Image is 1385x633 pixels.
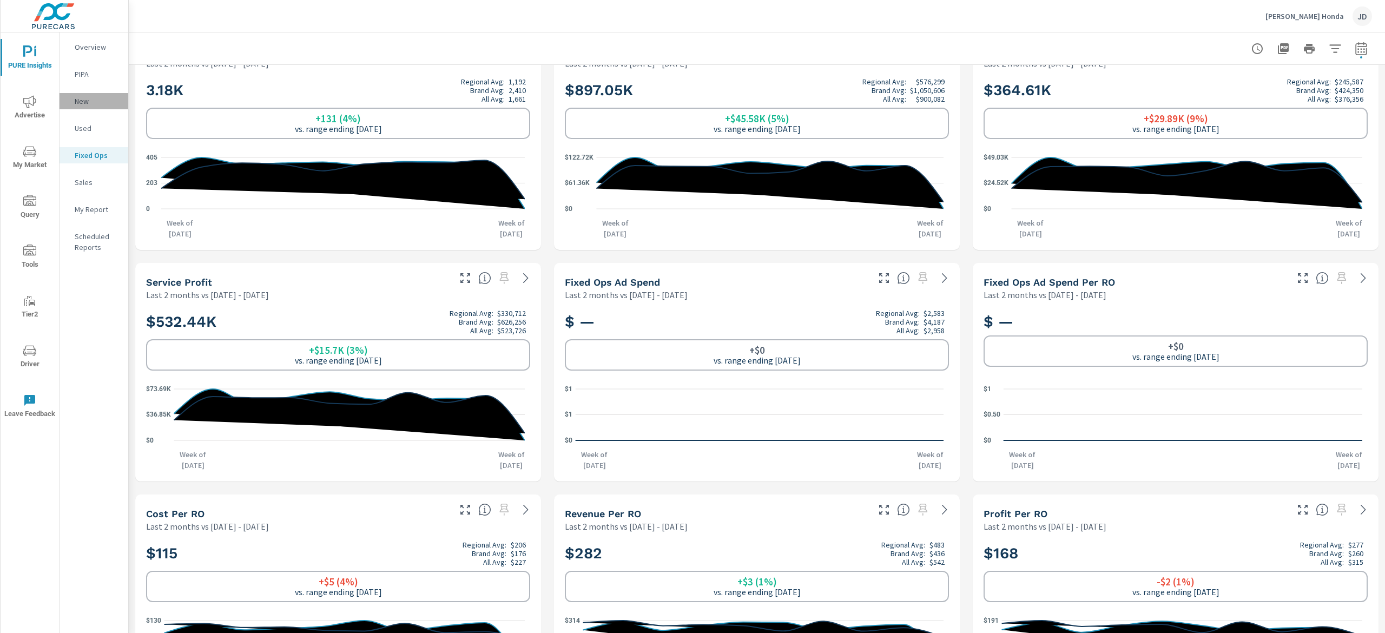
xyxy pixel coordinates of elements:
p: Last 2 months vs [DATE] - [DATE] [565,288,688,301]
div: Fixed Ops [60,147,128,163]
div: New [60,93,128,109]
h5: Cost per RO [146,508,205,519]
text: $314 [565,617,580,624]
p: vs. range ending [DATE] [714,355,801,365]
button: Make Fullscreen [1294,501,1311,518]
p: vs. range ending [DATE] [714,587,801,597]
p: Regional Avg: [876,309,920,318]
p: $277 [1348,540,1363,549]
p: [PERSON_NAME] Honda [1265,11,1344,21]
button: Apply Filters [1324,38,1346,60]
p: Week of [DATE] [1004,449,1041,471]
p: Regional Avg: [450,309,493,318]
h6: +$0 [1168,341,1184,352]
p: $900,082 [916,95,945,103]
p: Brand Avg: [459,318,493,326]
p: $542 [929,558,945,566]
h2: $897.05K [565,77,949,103]
h6: -$2 (1%) [1157,576,1195,587]
p: Scheduled Reports [75,231,120,253]
div: Overview [60,39,128,55]
span: Average profit generated by the dealership from each Repair Order closed over the selected date r... [1316,503,1329,516]
div: JD [1353,6,1372,26]
span: My Market [4,145,56,172]
p: $227 [511,558,526,566]
p: $330,712 [497,309,526,318]
div: Scheduled Reports [60,228,128,255]
p: $2,958 [924,326,945,335]
span: Select a preset comparison range to save this widget [496,501,513,518]
p: vs. range ending [DATE] [295,587,382,597]
h6: +$0 [749,345,765,355]
text: 203 [146,179,157,187]
p: Regional Avg: [1300,540,1344,549]
p: $576,299 [916,77,945,86]
p: Used [75,123,120,134]
button: Make Fullscreen [875,269,893,287]
span: Average cost incurred by the dealership from each Repair Order closed over the selected date rang... [478,503,491,516]
p: Brand Avg: [1309,549,1344,558]
span: Query [4,195,56,221]
span: Select a preset comparison range to save this widget [496,269,513,287]
text: $0.50 [984,411,1000,419]
p: Sales [75,177,120,188]
button: Print Report [1298,38,1320,60]
p: PIPA [75,69,120,80]
p: Regional Avg: [463,540,506,549]
p: Brand Avg: [1296,86,1331,95]
p: Brand Avg: [872,86,906,95]
p: All Avg: [1321,558,1344,566]
span: Select a preset comparison range to save this widget [914,269,932,287]
p: $206 [511,540,526,549]
text: $0 [565,437,572,444]
p: $626,256 [497,318,526,326]
p: All Avg: [483,558,506,566]
text: $191 [984,617,999,624]
span: Select a preset comparison range to save this widget [1333,501,1350,518]
h2: $ — [984,312,1368,331]
div: Sales [60,174,128,190]
p: My Report [75,204,120,215]
a: See more details in report [1355,501,1372,518]
p: $315 [1348,558,1363,566]
p: $436 [929,549,945,558]
p: Last 2 months vs [DATE] - [DATE] [984,288,1106,301]
p: Last 2 months vs [DATE] - [DATE] [146,520,269,533]
p: 2,410 [509,86,526,95]
p: Week of [DATE] [1330,449,1368,471]
p: $245,587 [1335,77,1363,86]
div: Used [60,120,128,136]
h6: +$3 (1%) [737,576,777,587]
button: Make Fullscreen [1294,269,1311,287]
p: vs. range ending [DATE] [295,124,382,134]
span: Total profit generated by the dealership from all Repair Orders closed over the selected date ran... [478,272,491,285]
h5: Service Profit [146,276,212,288]
h6: +$45.58K (5%) [725,113,789,124]
text: $0 [984,437,991,444]
div: PIPA [60,66,128,82]
text: $61.36K [565,180,590,187]
span: Tier2 [4,294,56,321]
p: Week of [DATE] [174,449,212,471]
a: See more details in report [517,501,535,518]
div: nav menu [1,32,59,431]
p: All Avg: [902,558,925,566]
p: $523,726 [497,326,526,335]
h5: Profit Per RO [984,508,1047,519]
button: Make Fullscreen [457,269,474,287]
p: vs. range ending [DATE] [1132,352,1219,361]
p: Brand Avg: [891,549,925,558]
text: $1 [984,385,991,393]
p: Week of [DATE] [1012,217,1050,239]
p: Last 2 months vs [DATE] - [DATE] [565,520,688,533]
p: Fixed Ops [75,150,120,161]
span: Tools [4,245,56,271]
h5: Fixed Ops Ad Spend [565,276,660,288]
h2: $532.44K [146,309,530,335]
span: Select a preset comparison range to save this widget [914,501,932,518]
span: Advertise [4,95,56,122]
h6: +$29.89K (9%) [1144,113,1208,124]
p: Last 2 months vs [DATE] - [DATE] [146,288,269,301]
p: $483 [929,540,945,549]
p: All Avg: [896,326,920,335]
